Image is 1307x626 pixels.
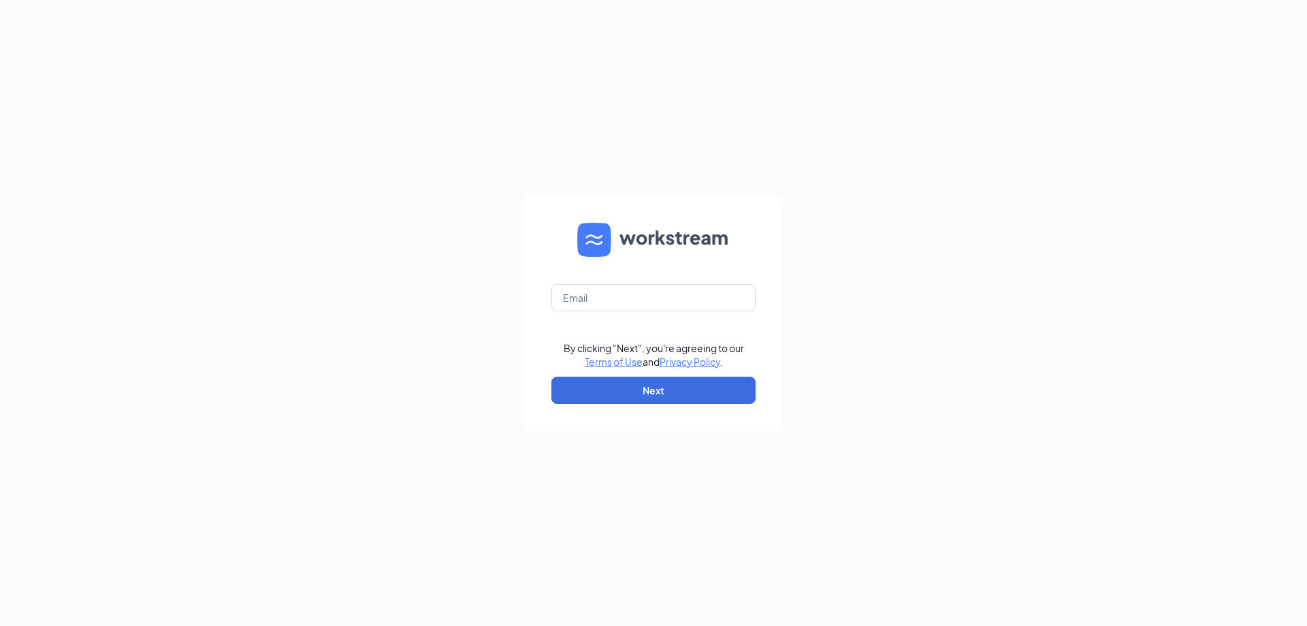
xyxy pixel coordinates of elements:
div: By clicking "Next", you're agreeing to our and . [564,341,744,369]
a: Privacy Policy [660,356,720,368]
img: WS logo and Workstream text [577,223,730,257]
button: Next [551,377,756,404]
a: Terms of Use [585,356,643,368]
input: Email [551,284,756,311]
